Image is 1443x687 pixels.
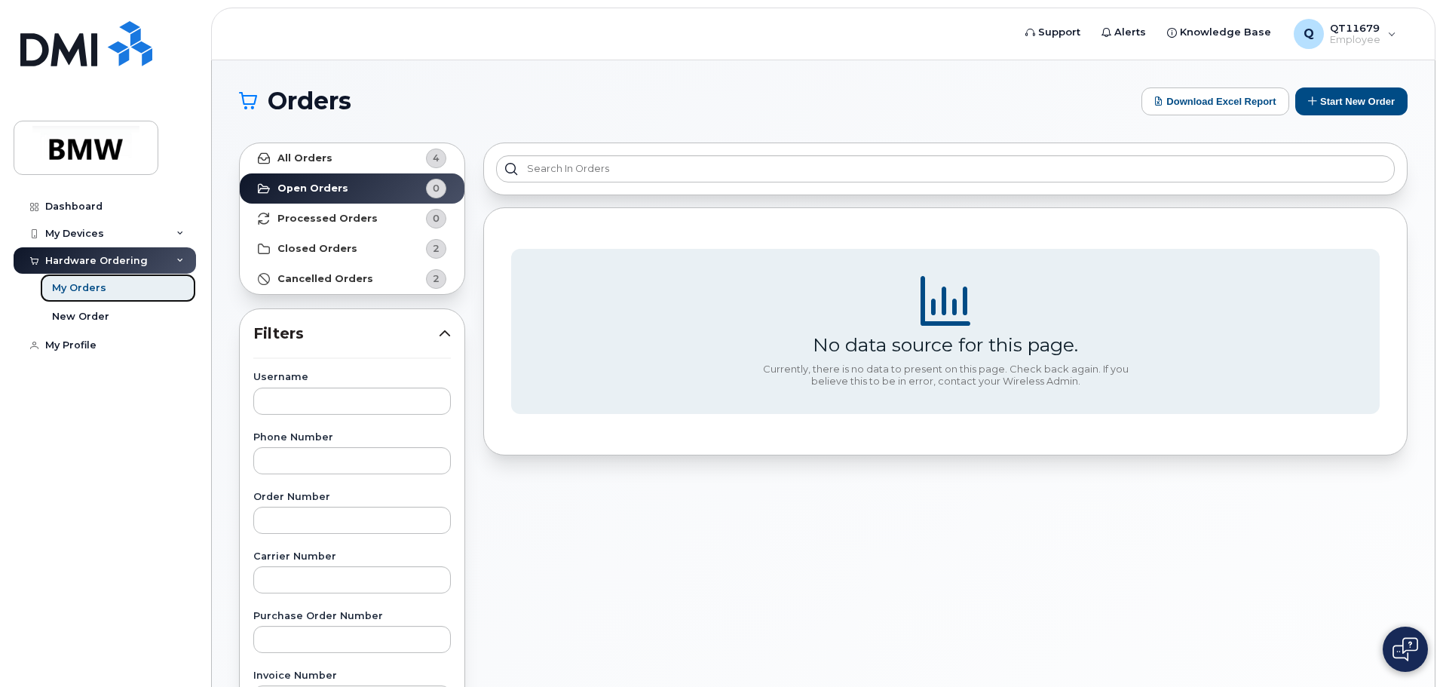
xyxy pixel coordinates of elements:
label: Username [253,373,451,382]
strong: Processed Orders [277,213,378,225]
button: Download Excel Report [1141,87,1289,115]
div: No data source for this page. [813,333,1078,356]
a: Closed Orders2 [240,234,464,264]
label: Order Number [253,492,451,502]
button: Start New Order [1295,87,1408,115]
a: All Orders4 [240,143,464,173]
label: Invoice Number [253,671,451,681]
img: Open chat [1392,637,1418,661]
div: Currently, there is no data to present on this page. Check back again. If you believe this to be ... [757,363,1134,387]
label: Phone Number [253,433,451,443]
strong: Cancelled Orders [277,273,373,285]
span: 0 [433,181,440,195]
span: 4 [433,151,440,165]
label: Carrier Number [253,552,451,562]
span: Filters [253,323,439,345]
a: Open Orders0 [240,173,464,204]
a: Processed Orders0 [240,204,464,234]
strong: All Orders [277,152,332,164]
strong: Open Orders [277,182,348,195]
span: 2 [433,271,440,286]
span: 0 [433,211,440,225]
a: Cancelled Orders2 [240,264,464,294]
span: Orders [268,90,351,112]
strong: Closed Orders [277,243,357,255]
span: 2 [433,241,440,256]
input: Search in orders [496,155,1395,182]
label: Purchase Order Number [253,612,451,621]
